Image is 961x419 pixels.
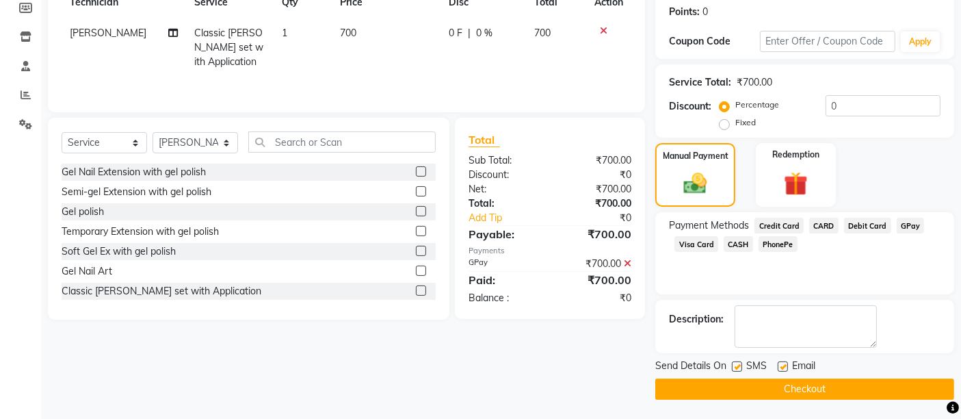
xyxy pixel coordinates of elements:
[550,291,642,305] div: ₹0
[340,27,356,39] span: 700
[669,99,711,114] div: Discount:
[844,218,891,233] span: Debit Card
[468,26,471,40] span: |
[772,149,819,161] label: Redemption
[669,218,749,233] span: Payment Methods
[550,168,642,182] div: ₹0
[550,182,642,196] div: ₹700.00
[469,245,631,257] div: Payments
[663,150,728,162] label: Manual Payment
[458,211,565,225] a: Add Tip
[735,99,779,111] label: Percentage
[194,27,263,68] span: Classic [PERSON_NAME] set with Application
[669,75,731,90] div: Service Total:
[458,153,550,168] div: Sub Total:
[676,170,713,197] img: _cash.svg
[458,226,550,242] div: Payable:
[759,236,798,252] span: PhonePe
[534,27,551,39] span: 700
[669,34,759,49] div: Coupon Code
[458,182,550,196] div: Net:
[62,244,176,259] div: Soft Gel Ex with gel polish
[550,196,642,211] div: ₹700.00
[809,218,839,233] span: CARD
[669,5,700,19] div: Points:
[458,257,550,271] div: GPay
[792,359,815,376] span: Email
[62,225,219,239] div: Temporary Extension with gel polish
[754,218,804,233] span: Credit Card
[655,379,954,400] button: Checkout
[550,272,642,288] div: ₹700.00
[62,284,261,299] div: Classic [PERSON_NAME] set with Application
[458,291,550,305] div: Balance :
[469,133,500,147] span: Total
[760,31,895,52] input: Enter Offer / Coupon Code
[62,185,211,199] div: Semi-gel Extension with gel polish
[702,5,708,19] div: 0
[282,27,287,39] span: 1
[62,165,206,179] div: Gel Nail Extension with gel polish
[248,131,436,153] input: Search or Scan
[737,75,772,90] div: ₹700.00
[458,168,550,182] div: Discount:
[735,116,756,129] label: Fixed
[776,169,815,199] img: _gift.svg
[669,312,724,327] div: Description:
[655,359,726,376] span: Send Details On
[458,272,550,288] div: Paid:
[901,31,940,52] button: Apply
[70,27,146,39] span: [PERSON_NAME]
[550,257,642,271] div: ₹700.00
[674,236,718,252] span: Visa Card
[550,153,642,168] div: ₹700.00
[476,26,492,40] span: 0 %
[566,211,642,225] div: ₹0
[458,196,550,211] div: Total:
[724,236,753,252] span: CASH
[449,26,462,40] span: 0 F
[550,226,642,242] div: ₹700.00
[897,218,925,233] span: GPay
[62,205,104,219] div: Gel polish
[62,264,112,279] div: Gel Nail Art
[746,359,767,376] span: SMS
